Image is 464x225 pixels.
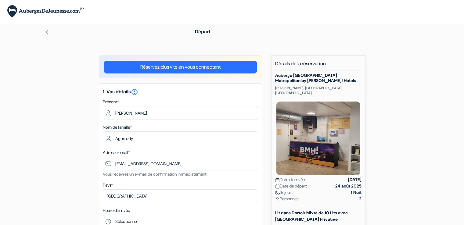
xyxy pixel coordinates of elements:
strong: 1 Nuit [351,189,361,196]
a: error_outline [131,88,138,95]
strong: 2 [359,196,361,202]
img: left_arrow.svg [45,30,50,34]
input: Entrez votre prénom [103,106,258,120]
small: Vous recevrez un e-mail de confirmation immédiatement [103,171,207,177]
span: Séjour : [275,189,293,196]
label: Heure d'arrivée [103,207,130,214]
label: Pays [103,182,113,188]
b: Lit dans Dortoir Mixte de 10 Lits avec [GEOGRAPHIC_DATA] Privative [275,210,348,222]
h5: Auberge [GEOGRAPHIC_DATA] Metropolitan by [PERSON_NAME]! Hotels [275,73,361,83]
input: Entrer adresse e-mail [103,157,258,170]
h5: 1. Vos détails [103,88,258,96]
h5: Détails de la réservation [275,61,361,70]
img: calendar.svg [275,184,280,189]
img: moon.svg [275,191,280,195]
img: AubergesDeJeunesse.com [7,5,84,18]
strong: 24 août 2025 [335,183,361,189]
span: Date de départ : [275,183,309,189]
label: Nom de famille [103,124,132,130]
p: [PERSON_NAME], [GEOGRAPHIC_DATA], [GEOGRAPHIC_DATA] [275,86,361,95]
span: Personnes : [275,196,300,202]
img: calendar.svg [275,178,280,182]
label: Prénom [103,99,119,105]
label: Adresse email [103,149,130,156]
img: user_icon.svg [275,197,280,202]
input: Entrer le nom de famille [103,131,258,145]
strong: [DATE] [348,177,361,183]
span: Date d'arrivée : [275,177,307,183]
span: Départ [195,28,210,35]
a: Réservez plus vite en vous connectant [104,61,257,73]
i: error_outline [131,88,138,96]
